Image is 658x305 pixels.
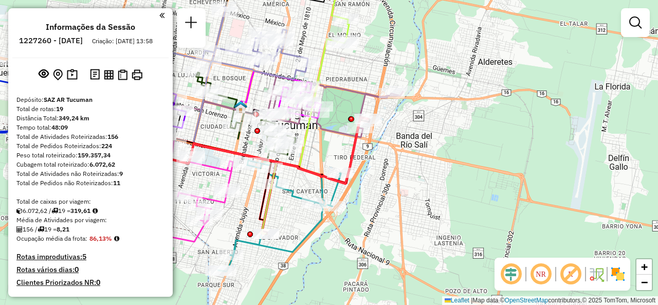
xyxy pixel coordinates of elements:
[16,226,23,232] i: Total de Atividades
[16,95,164,104] div: Depósito:
[107,133,118,140] strong: 156
[44,96,93,103] strong: SAZ AR Tucuman
[57,225,69,233] strong: 8,21
[16,216,164,225] div: Média de Atividades por viagem:
[78,151,111,159] strong: 159.357,34
[641,276,648,289] span: −
[442,296,658,305] div: Map data © contributors,© 2025 TomTom, Microsoft
[16,160,164,169] div: Cubagem total roteirizado:
[102,67,116,81] button: Visualizar relatório de Roteirização
[65,67,80,83] button: Painel de Sugestão
[636,259,652,275] a: Zoom in
[113,179,120,187] strong: 11
[588,266,605,282] img: Fluxo de ruas
[88,37,157,46] div: Criação: [DATE] 13:58
[116,67,130,82] button: Visualizar Romaneio
[51,67,65,83] button: Centralizar mapa no depósito ou ponto de apoio
[19,36,83,45] h6: 1227260 - [DATE]
[625,12,646,33] a: Exibir filtros
[16,278,164,287] h4: Clientes Priorizados NR:
[16,197,164,206] div: Total de caixas por viagem:
[16,104,164,114] div: Total de rotas:
[16,265,164,274] h4: Rotas vários dias:
[16,235,87,242] span: Ocupação média da frota:
[445,297,469,304] a: Leaflet
[89,160,115,168] strong: 6.072,62
[88,67,102,83] button: Logs desbloquear sessão
[70,207,90,214] strong: 319,61
[89,235,112,242] strong: 86,13%
[96,278,100,287] strong: 0
[75,265,79,274] strong: 0
[130,67,144,82] button: Imprimir Rotas
[505,297,549,304] a: OpenStreetMap
[46,22,135,32] h4: Informações da Sessão
[16,225,164,234] div: 156 / 19 =
[16,114,164,123] div: Distância Total:
[82,252,86,261] strong: 5
[636,275,652,290] a: Zoom out
[51,208,58,214] i: Total de rotas
[56,105,63,113] strong: 19
[181,12,202,35] a: Nova sessão e pesquisa
[16,141,164,151] div: Total de Pedidos Roteirizados:
[93,208,98,214] i: Meta Caixas/viagem: 304,19 Diferença: 15,42
[159,9,164,21] a: Clique aqui para minimizar o painel
[36,66,51,83] button: Exibir sessão original
[528,262,553,286] span: Ocultar NR
[558,262,583,286] span: Exibir rótulo
[471,297,472,304] span: |
[59,114,89,122] strong: 349,24 km
[610,266,626,282] img: Exibir/Ocultar setores
[16,169,164,178] div: Total de Atividades não Roteirizadas:
[641,260,648,273] span: +
[16,206,164,216] div: 6.072,62 / 19 =
[101,142,112,150] strong: 224
[16,208,23,214] i: Cubagem total roteirizado
[16,178,164,188] div: Total de Pedidos não Roteirizados:
[16,253,164,261] h4: Rotas improdutivas:
[16,123,164,132] div: Tempo total:
[16,151,164,160] div: Peso total roteirizado:
[114,236,119,242] em: Média calculada utilizando a maior ocupação (%Peso ou %Cubagem) de cada rota da sessão. Rotas cro...
[499,262,523,286] span: Ocultar deslocamento
[234,100,247,114] img: UDC - Tucuman
[119,170,123,177] strong: 9
[38,226,44,232] i: Total de rotas
[51,123,68,131] strong: 48:09
[16,132,164,141] div: Total de Atividades Roteirizadas:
